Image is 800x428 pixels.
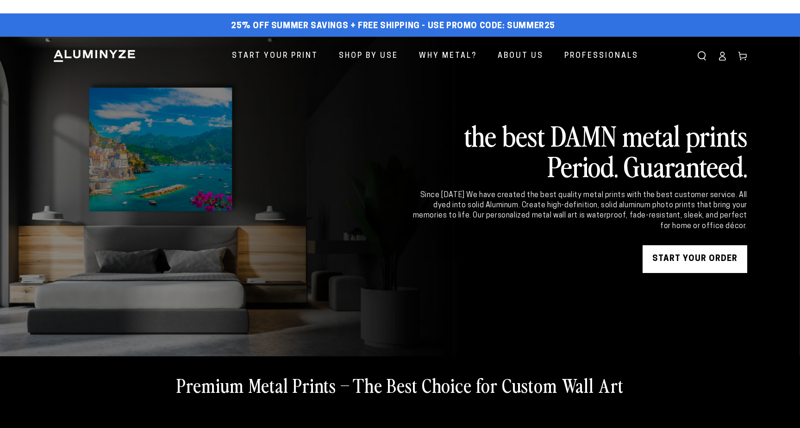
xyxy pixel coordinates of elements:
[232,50,318,63] span: Start Your Print
[53,49,136,63] img: Aluminyze
[419,50,477,63] span: Why Metal?
[176,373,624,397] h2: Premium Metal Prints – The Best Choice for Custom Wall Art
[339,50,398,63] span: Shop By Use
[643,245,747,273] a: START YOUR Order
[557,44,645,68] a: Professionals
[498,50,544,63] span: About Us
[491,44,550,68] a: About Us
[225,44,325,68] a: Start Your Print
[564,50,638,63] span: Professionals
[231,21,555,31] span: 25% off Summer Savings + Free Shipping - Use Promo Code: SUMMER25
[332,44,405,68] a: Shop By Use
[411,190,747,232] div: Since [DATE] We have created the best quality metal prints with the best customer service. All dy...
[411,120,747,181] h2: the best DAMN metal prints Period. Guaranteed.
[692,46,712,66] summary: Search our site
[412,44,484,68] a: Why Metal?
